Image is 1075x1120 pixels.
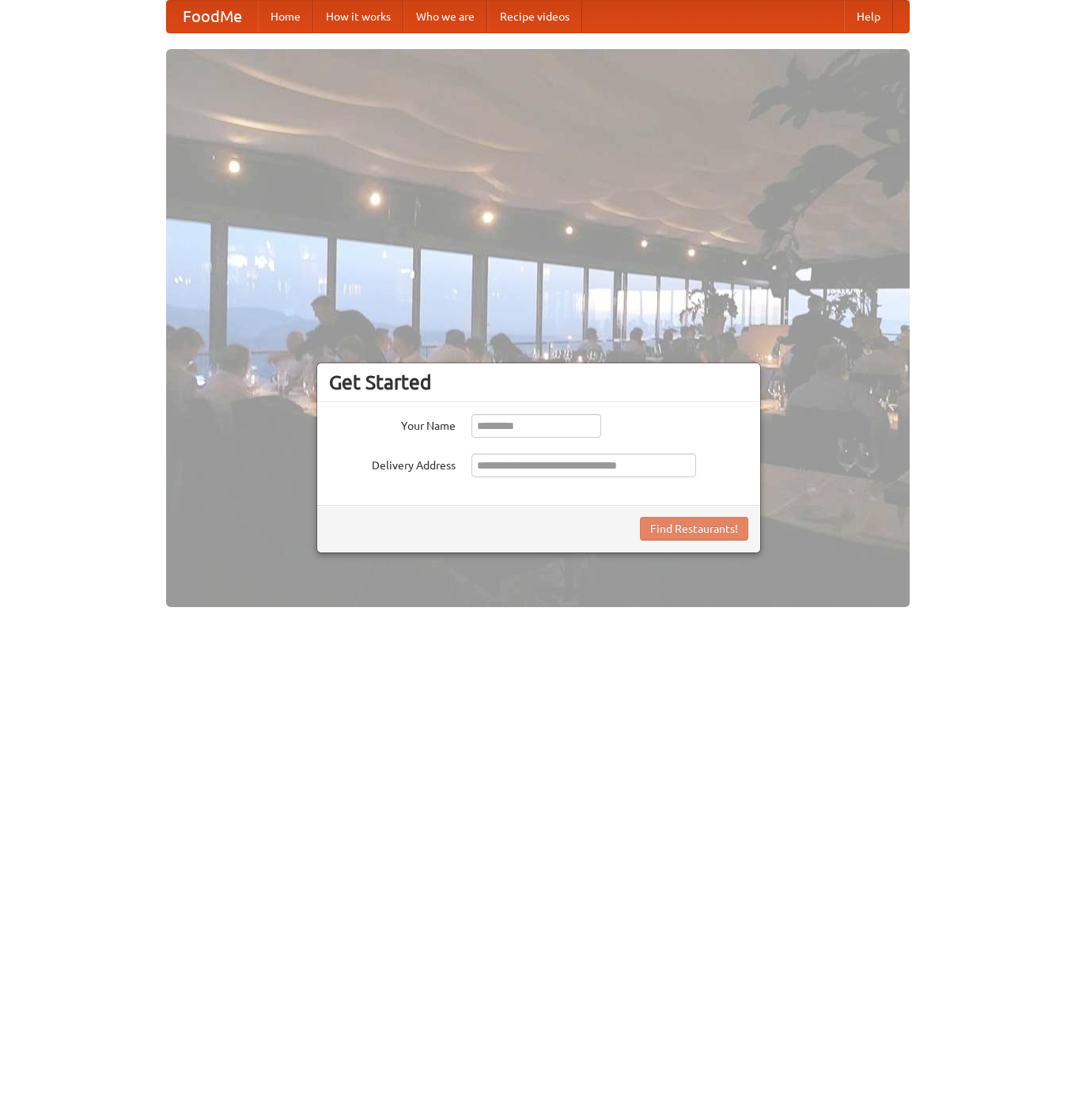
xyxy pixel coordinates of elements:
[403,1,487,32] a: Who we are
[313,1,403,32] a: How it works
[258,1,313,32] a: Home
[640,517,748,541] button: Find Restaurants!
[844,1,893,32] a: Help
[329,370,748,394] h3: Get Started
[487,1,582,32] a: Recipe videos
[329,414,456,434] label: Your Name
[329,454,456,473] label: Delivery Address
[167,1,258,32] a: FoodMe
